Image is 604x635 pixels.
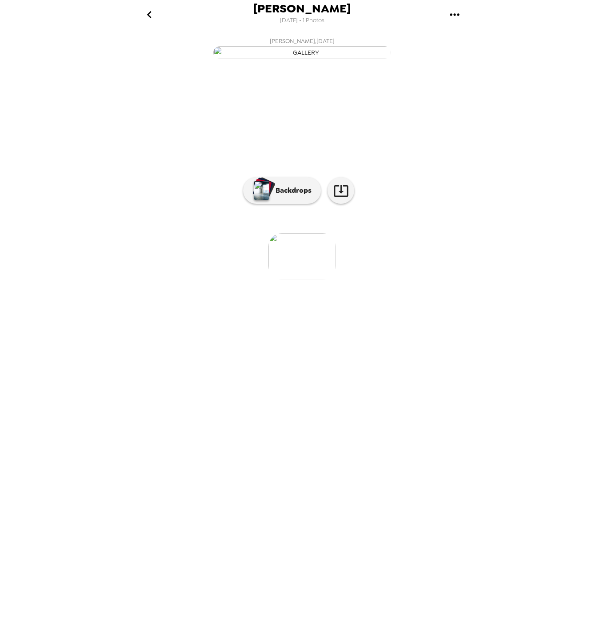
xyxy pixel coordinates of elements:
[243,177,321,204] button: Backdrops
[270,36,335,46] span: [PERSON_NAME] , [DATE]
[213,46,391,59] img: gallery
[124,33,480,62] button: [PERSON_NAME],[DATE]
[280,15,324,27] span: [DATE] • 1 Photos
[268,233,336,279] img: gallery
[253,3,351,15] span: [PERSON_NAME]
[271,185,312,196] p: Backdrops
